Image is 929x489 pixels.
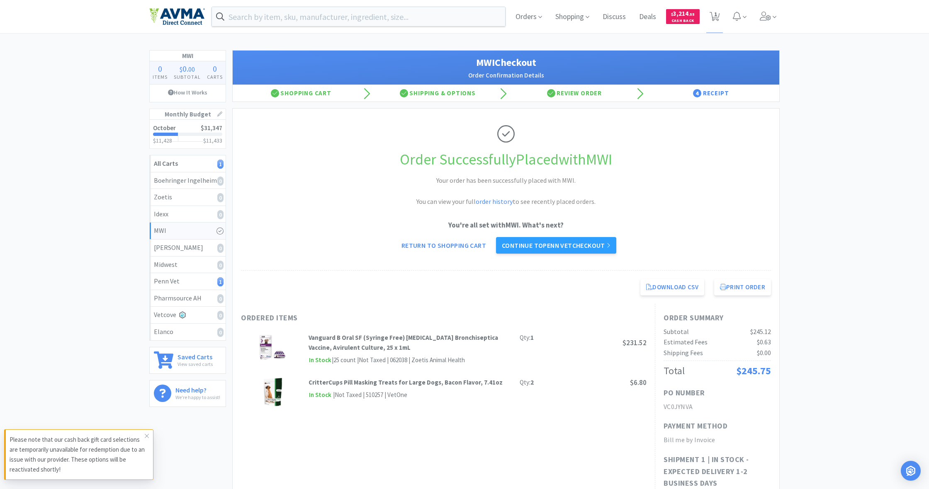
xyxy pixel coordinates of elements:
[154,209,221,220] div: Idexx
[150,109,226,120] h1: Monthly Budget
[175,385,220,393] h6: Need help?
[530,378,534,386] strong: 2
[217,244,224,253] i: 0
[664,363,685,379] div: Total
[150,240,226,257] a: [PERSON_NAME]0
[217,311,224,320] i: 0
[150,155,226,172] a: All Carts1
[671,10,695,17] span: 3,214
[153,125,176,131] h2: October
[217,328,224,337] i: 0
[154,159,178,167] strong: All Carts
[664,348,703,358] div: Shipping Fees
[149,8,205,25] img: e4e33dab9f054f5782a47901c742baa9_102.png
[149,347,226,374] a: Saved CartsView saved carts
[714,279,771,295] button: Print Order
[154,327,221,337] div: Elanco
[178,351,213,360] h6: Saved Carts
[212,7,505,26] input: Search by item, sku, manufacturer, ingredient, size...
[258,333,287,362] img: 0e65a45ffe1e425face62000465054f5_174366.png
[309,378,503,386] strong: CritterCups Pill Masking Treats for Large Dogs, Bacon Flavor, 7.41oz
[332,356,356,364] span: | 25 count
[688,12,695,17] span: . 55
[520,378,534,387] div: Qty:
[154,175,221,186] div: Boehringer Ingelheim
[154,293,221,304] div: Pharmsource AH
[693,89,701,97] span: 4
[356,355,465,365] div: | Not Taxed | 062038 | Zoetis Animal Health
[706,14,723,22] a: 1
[496,237,616,254] a: Continue toPenn Vetcheckout
[506,85,643,102] div: Review Order
[241,70,771,80] h2: Order Confirmation Details
[263,378,282,407] img: 5b9baeef08364e83952bbe7ce7f8ec0f_302786.png
[664,420,727,432] h1: Payment Method
[309,355,332,366] span: In Stock
[901,461,921,481] div: Open Intercom Messenger
[664,327,689,337] div: Subtotal
[309,334,498,351] strong: Vanguard B Oral SF (Syringe Free) [MEDICAL_DATA] Bronchiseptica Vaccine, Avirulent Culture, 25 x 1mL
[178,360,213,368] p: View saved carts
[636,13,659,21] a: Deals
[188,65,195,73] span: 00
[150,85,226,100] a: How It Works
[233,85,370,102] div: Shopping Cart
[640,279,704,295] a: Download CSV
[241,312,490,324] h1: Ordered Items
[396,237,492,254] a: Return to Shopping Cart
[154,310,221,320] div: Vetcove
[370,85,506,102] div: Shipping & Options
[154,242,221,253] div: [PERSON_NAME]
[154,192,221,203] div: Zoetis
[643,85,780,102] div: Receipt
[332,390,407,400] div: | Not Taxed | 510257 | VetOne
[201,124,222,132] span: $31,347
[154,225,221,236] div: MWI
[664,402,771,412] h2: VC0JYNVA
[150,189,226,206] a: Zoetis0
[757,338,771,346] span: $0.63
[217,193,224,202] i: 0
[217,210,224,219] i: 0
[154,259,221,270] div: Midwest
[153,137,172,144] span: $11,428
[217,277,224,286] i: 1
[241,148,771,172] h1: Order Successfully Placed with MWI
[476,197,513,206] a: order history
[150,73,171,81] h4: Items
[630,378,647,387] span: $6.80
[309,390,332,400] span: In Stock
[382,175,630,207] h2: Your order has been successfully placed with MWI. You can view your full to see recently placed o...
[203,138,222,143] h3: $
[150,257,226,274] a: Midwest0
[182,63,187,74] span: 0
[750,327,771,336] span: $245.12
[664,435,771,445] h2: Bill me by Invoice
[204,73,226,81] h4: Carts
[623,338,647,347] span: $231.52
[217,177,224,186] i: 0
[150,307,226,324] a: Vetcove0
[241,220,771,231] p: You're all set with MWI . What's next?
[154,276,221,287] div: Penn Vet
[599,13,629,21] a: Discuss
[180,65,182,73] span: $
[664,387,705,399] h1: PO Number
[736,364,771,377] span: $245.75
[150,290,226,307] a: Pharmsource AH0
[530,334,534,341] strong: 1
[10,435,145,474] p: Please note that our cash back gift card selections are temporarily unavailable for redemption du...
[150,172,226,189] a: Boehringer Ingelheim0
[150,120,226,148] a: October$31,347$11,428$11,433
[150,324,226,340] a: Elanco0
[171,73,204,81] h4: Subtotal
[150,273,226,290] a: Penn Vet1
[241,55,771,70] h1: MWI Checkout
[171,65,204,73] div: .
[757,349,771,357] span: $0.00
[520,333,534,343] div: Qty:
[217,294,224,303] i: 0
[150,223,226,240] a: MWI
[217,261,224,270] i: 0
[213,63,217,74] span: 0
